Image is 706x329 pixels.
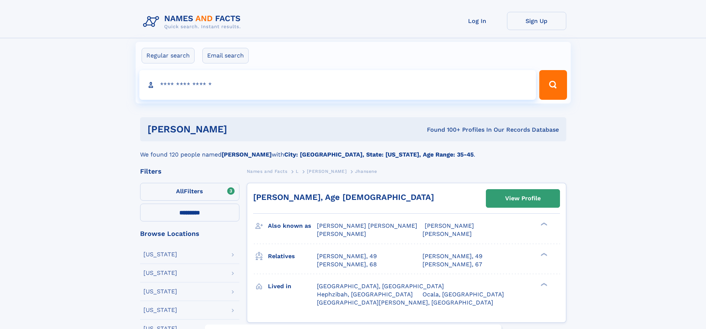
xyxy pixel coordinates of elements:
div: Filters [140,168,239,175]
div: ❯ [539,252,548,257]
span: Jhansene [355,169,377,174]
img: Logo Names and Facts [140,12,247,32]
div: Browse Locations [140,230,239,237]
div: ❯ [539,222,548,227]
h3: Also known as [268,220,317,232]
div: [US_STATE] [143,289,177,295]
a: Log In [448,12,507,30]
span: [PERSON_NAME] [PERSON_NAME] [317,222,417,229]
a: [PERSON_NAME], 67 [422,260,482,269]
b: [PERSON_NAME] [222,151,272,158]
span: All [176,188,184,195]
div: [US_STATE] [143,307,177,313]
a: [PERSON_NAME], 49 [422,252,483,260]
h3: Relatives [268,250,317,263]
div: View Profile [505,190,541,207]
span: Hephzibah, [GEOGRAPHIC_DATA] [317,291,413,298]
span: Ocala, [GEOGRAPHIC_DATA] [422,291,504,298]
a: Sign Up [507,12,566,30]
div: ❯ [539,282,548,287]
div: We found 120 people named with . [140,141,566,159]
span: L [296,169,299,174]
span: [PERSON_NAME] [425,222,474,229]
a: [PERSON_NAME] [307,167,347,176]
h3: Lived in [268,280,317,293]
h1: [PERSON_NAME] [148,125,327,134]
span: [PERSON_NAME] [307,169,347,174]
span: [PERSON_NAME] [422,230,472,237]
label: Email search [202,48,249,63]
div: [US_STATE] [143,270,177,276]
a: Names and Facts [247,167,288,176]
input: search input [139,70,536,100]
button: Search Button [539,70,567,100]
label: Regular search [142,48,195,63]
b: City: [GEOGRAPHIC_DATA], State: [US_STATE], Age Range: 35-45 [284,151,474,158]
a: [PERSON_NAME], 49 [317,252,377,260]
span: [GEOGRAPHIC_DATA], [GEOGRAPHIC_DATA] [317,283,444,290]
a: [PERSON_NAME], 68 [317,260,377,269]
a: L [296,167,299,176]
label: Filters [140,183,239,201]
div: [US_STATE] [143,251,177,257]
a: View Profile [486,190,560,207]
div: Found 100+ Profiles In Our Records Database [327,126,559,134]
a: [PERSON_NAME], Age [DEMOGRAPHIC_DATA] [253,193,434,202]
span: [GEOGRAPHIC_DATA][PERSON_NAME], [GEOGRAPHIC_DATA] [317,299,493,306]
span: [PERSON_NAME] [317,230,366,237]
